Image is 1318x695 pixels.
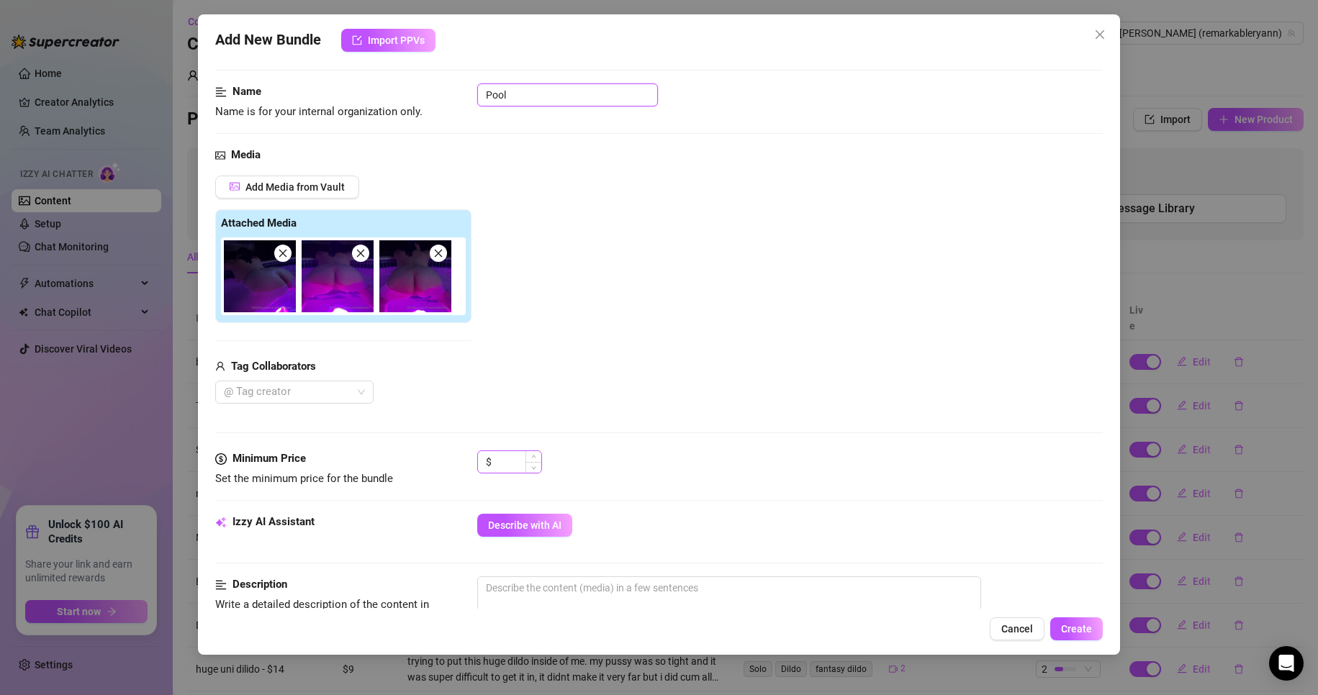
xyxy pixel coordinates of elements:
[302,240,374,312] img: media
[233,452,306,465] strong: Minimum Price
[221,217,297,230] strong: Attached Media
[1061,623,1092,635] span: Create
[477,514,572,537] button: Describe with AI
[477,83,658,106] input: Enter a name
[341,29,435,52] button: Import PPVs
[488,519,561,531] span: Describe with AI
[215,176,359,199] button: Add Media from Vault
[233,515,315,528] strong: Izzy AI Assistant
[215,83,227,101] span: align-left
[231,148,261,161] strong: Media
[531,465,536,471] span: down
[278,248,288,258] span: close
[356,248,366,258] span: close
[233,578,287,591] strong: Description
[215,576,227,594] span: align-left
[990,617,1044,640] button: Cancel
[215,598,430,678] span: Write a detailed description of the content in a few sentences. Avoid vague or implied descriptio...
[1088,29,1111,40] span: Close
[525,451,541,462] span: Increase Value
[1088,23,1111,46] button: Close
[215,358,225,376] span: user
[215,450,227,468] span: dollar
[224,240,296,312] img: media
[433,248,443,258] span: close
[215,105,423,118] span: Name is for your internal organization only.
[531,454,536,459] span: up
[368,35,425,46] span: Import PPVs
[352,35,362,45] span: import
[379,240,451,312] img: media
[525,462,541,473] span: Decrease Value
[1001,623,1033,635] span: Cancel
[1050,617,1103,640] button: Create
[230,181,240,191] span: picture
[1094,29,1106,40] span: close
[231,360,316,373] strong: Tag Collaborators
[245,181,345,193] span: Add Media from Vault
[1269,646,1304,681] div: Open Intercom Messenger
[215,147,225,164] span: picture
[215,29,321,52] span: Add New Bundle
[215,472,393,485] span: Set the minimum price for the bundle
[233,85,261,98] strong: Name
